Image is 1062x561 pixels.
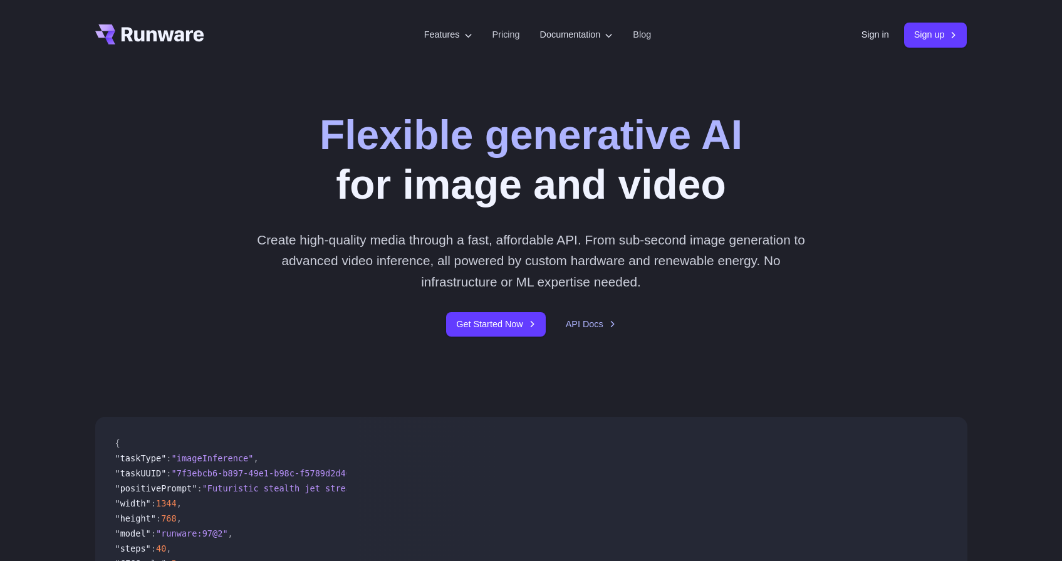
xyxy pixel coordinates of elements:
[156,528,228,538] span: "runware:97@2"
[633,28,651,42] a: Blog
[156,543,166,553] span: 40
[253,453,258,463] span: ,
[566,317,616,332] a: API Docs
[320,110,742,209] h1: for image and video
[177,513,182,523] span: ,
[424,28,472,42] label: Features
[161,513,177,523] span: 768
[166,543,171,553] span: ,
[166,468,171,478] span: :
[492,28,520,42] a: Pricing
[151,498,156,508] span: :
[166,453,171,463] span: :
[115,453,167,463] span: "taskType"
[540,28,613,42] label: Documentation
[115,543,151,553] span: "steps"
[115,468,167,478] span: "taskUUID"
[202,483,669,493] span: "Futuristic stealth jet streaking through a neon-lit cityscape with glowing purple exhaust"
[228,528,233,538] span: ,
[115,438,120,448] span: {
[252,229,810,292] p: Create high-quality media through a fast, affordable API. From sub-second image generation to adv...
[156,498,177,508] span: 1344
[862,28,889,42] a: Sign in
[172,468,367,478] span: "7f3ebcb6-b897-49e1-b98c-f5789d2d40d7"
[172,453,254,463] span: "imageInference"
[115,528,151,538] span: "model"
[177,498,182,508] span: ,
[151,543,156,553] span: :
[156,513,161,523] span: :
[115,498,151,508] span: "width"
[197,483,202,493] span: :
[151,528,156,538] span: :
[320,112,742,158] strong: Flexible generative AI
[446,312,545,337] a: Get Started Now
[904,23,967,47] a: Sign up
[115,483,197,493] span: "positivePrompt"
[95,24,204,45] a: Go to /
[115,513,156,523] span: "height"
